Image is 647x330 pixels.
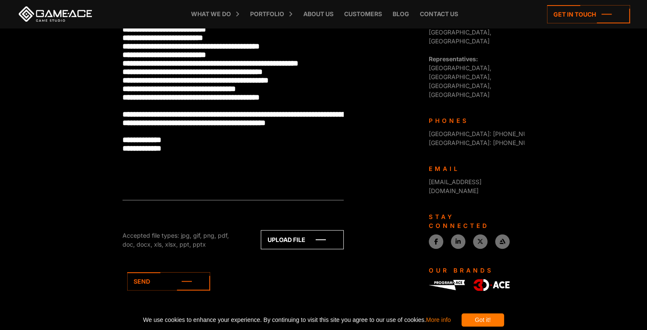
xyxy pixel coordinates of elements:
[429,212,518,230] div: Stay connected
[123,231,242,249] div: Accepted file types: jpg, gif, png, pdf, doc, docx, xls, xlsx, ppt, pptx
[429,266,518,275] div: Our Brands
[429,20,491,45] span: [GEOGRAPHIC_DATA], [GEOGRAPHIC_DATA]
[429,178,482,194] a: [EMAIL_ADDRESS][DOMAIN_NAME]
[429,130,546,137] span: [GEOGRAPHIC_DATA]: [PHONE_NUMBER]
[429,280,465,290] img: Program-Ace
[547,5,630,23] a: Get in touch
[429,164,518,173] div: Email
[473,279,510,291] img: 3D-Ace
[429,55,478,63] strong: Representatives:
[462,313,504,327] div: Got it!
[127,272,210,290] a: Send
[261,230,344,249] a: Upload file
[426,316,450,323] a: More info
[429,139,546,146] span: [GEOGRAPHIC_DATA]: [PHONE_NUMBER]
[429,116,518,125] div: Phones
[429,55,491,98] span: [GEOGRAPHIC_DATA], [GEOGRAPHIC_DATA], [GEOGRAPHIC_DATA], [GEOGRAPHIC_DATA]
[143,313,450,327] span: We use cookies to enhance your experience. By continuing to visit this site you agree to our use ...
